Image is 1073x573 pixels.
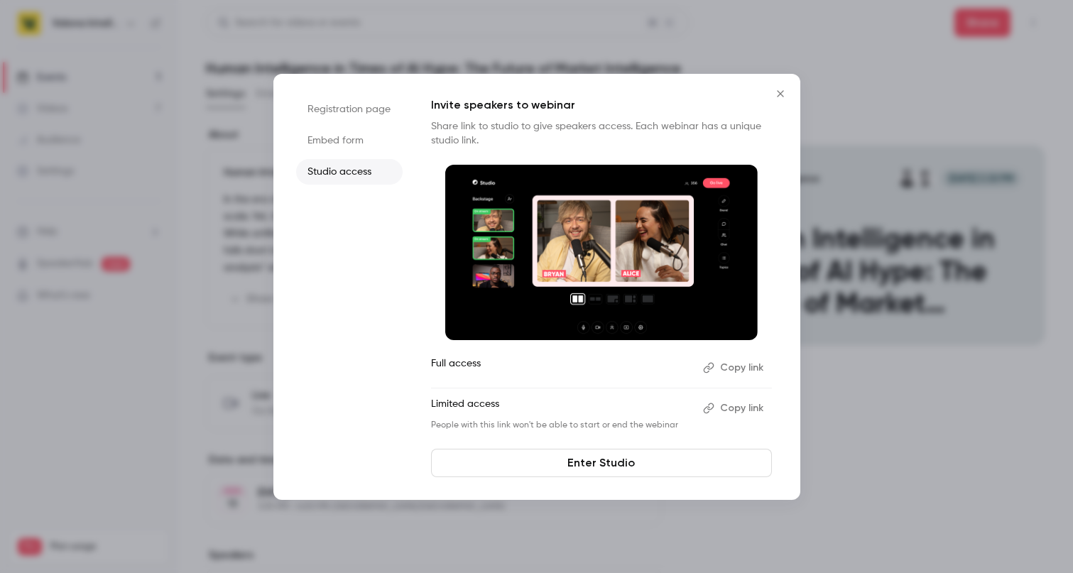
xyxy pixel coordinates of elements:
p: Share link to studio to give speakers access. Each webinar has a unique studio link. [431,119,772,148]
li: Registration page [296,97,403,122]
p: Invite speakers to webinar [431,97,772,114]
li: Studio access [296,159,403,185]
p: Full access [431,356,692,379]
button: Copy link [697,356,772,379]
button: Copy link [697,397,772,420]
img: Invite speakers to webinar [445,165,758,341]
button: Close [766,80,795,108]
p: People with this link won't be able to start or end the webinar [431,420,692,431]
p: Limited access [431,397,692,420]
li: Embed form [296,128,403,153]
a: Enter Studio [431,449,772,477]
